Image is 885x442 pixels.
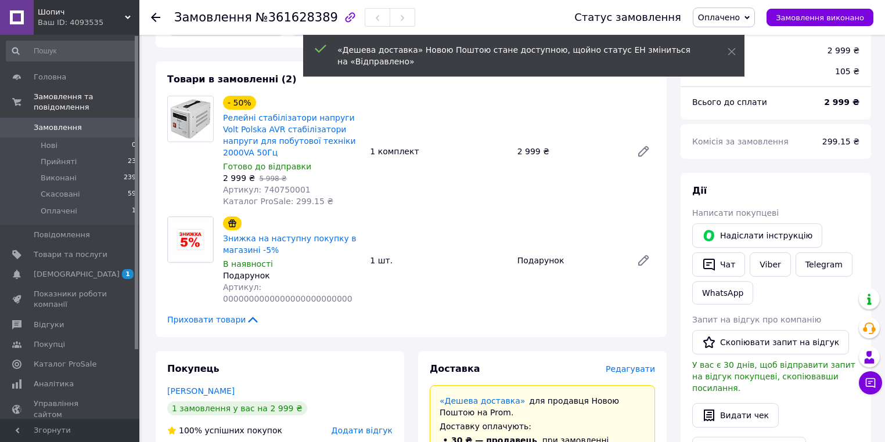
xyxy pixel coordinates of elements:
[337,44,699,67] div: «Дешева доставка» Новою Поштою стане доступною, щойно статус ЕН зміниться на «Відправлено»
[692,137,789,146] span: Комісія за замовлення
[132,206,136,216] span: 1
[692,330,849,354] button: Скопіювати запит на відгук
[606,364,655,374] span: Редагувати
[41,189,80,200] span: Скасовані
[692,208,779,218] span: Написати покупцеві
[513,252,627,269] div: Подарунок
[796,252,852,277] a: Telegram
[168,99,213,139] img: Релейні стабілізатори напруги Volt Polska AVR стабілізатори напруги для побутової техніки 2000VA ...
[223,113,356,157] a: Релейні стабілізатори напруги Volt Polska AVR стабілізатори напруги для побутової техніки 2000VA ...
[132,140,136,151] span: 0
[440,421,645,432] div: Доставку оплачують:
[128,157,136,167] span: 23
[692,185,707,196] span: Дії
[167,401,307,415] div: 1 замовлення у вас на 2 999 ₴
[167,314,260,325] span: Приховати товари
[692,281,753,305] a: WhatsApp
[34,359,96,369] span: Каталог ProSale
[223,282,352,303] span: Артикул: 0000000000000000000000000
[223,270,361,281] div: Подарунок
[168,217,213,262] img: Знижка на наступну покупку в магазині -5%
[574,12,681,23] div: Статус замовлення
[34,398,107,419] span: Управління сайтом
[167,74,297,85] span: Товари в замовленні (2)
[174,10,252,24] span: Замовлення
[223,185,311,194] span: Артикул: 740750001
[124,173,136,183] span: 239
[365,252,512,269] div: 1 шт.
[750,252,790,277] a: Viber
[34,122,82,133] span: Замовлення
[692,403,779,427] button: Видати чек
[692,360,855,393] span: У вас є 30 днів, щоб відправити запит на відгук покупцеві, скопіювавши посилання.
[41,157,77,167] span: Прийняті
[223,259,273,269] span: В наявності
[692,223,822,248] button: Надіслати інструкцію
[430,363,480,374] span: Доставка
[167,363,220,374] span: Покупець
[822,137,859,146] span: 299.15 ₴
[38,7,125,17] span: Шопич
[34,320,64,330] span: Відгуки
[365,143,512,160] div: 1 комплект
[828,45,859,56] div: 2 999 ₴
[41,173,77,183] span: Виконані
[776,13,864,22] span: Замовлення виконано
[167,425,282,436] div: успішних покупок
[34,72,66,82] span: Головна
[692,97,767,107] span: Всього до сплати
[41,206,77,216] span: Оплачені
[128,189,136,200] span: 59
[34,339,65,350] span: Покупці
[256,10,338,24] span: №361628389
[259,175,286,183] span: 5 998 ₴
[223,162,311,171] span: Готово до відправки
[223,173,255,183] span: 2 999 ₴
[6,41,137,61] input: Пошук
[698,13,740,22] span: Оплачено
[440,395,645,418] div: для продавця Новою Поштою на Prom.
[828,59,866,84] div: 105 ₴
[440,396,525,405] a: «Дешева доставка»
[223,234,356,255] a: Знижка на наступну покупку в магазині -5%
[692,252,745,277] button: Чат
[767,9,873,26] button: Замовлення виконано
[223,96,256,110] div: - 50%
[34,289,107,310] span: Показники роботи компанії
[859,371,882,394] button: Чат з покупцем
[41,140,57,151] span: Нові
[692,315,821,324] span: Запит на відгук про компанію
[824,97,859,107] b: 2 999 ₴
[167,386,235,396] a: [PERSON_NAME]
[632,249,655,272] a: Редагувати
[38,17,139,28] div: Ваш ID: 4093535
[34,249,107,260] span: Товари та послуги
[34,230,90,240] span: Повідомлення
[34,92,139,113] span: Замовлення та повідомлення
[34,379,74,389] span: Аналітика
[632,140,655,163] a: Редагувати
[34,269,120,280] span: [DEMOGRAPHIC_DATA]
[179,426,202,435] span: 100%
[223,197,333,206] span: Каталог ProSale: 299.15 ₴
[332,426,393,435] span: Додати відгук
[513,143,627,160] div: 2 999 ₴
[122,269,134,279] span: 1
[151,12,160,23] div: Повернутися назад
